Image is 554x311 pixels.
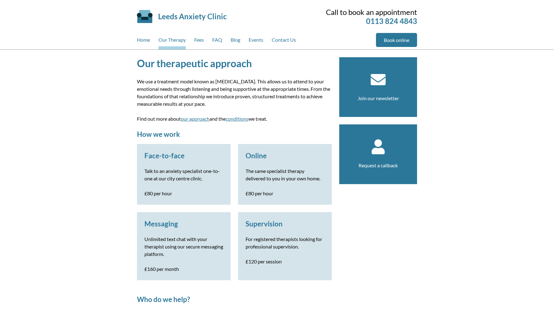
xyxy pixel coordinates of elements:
a: our approach [181,116,209,122]
a: Home [137,33,150,49]
h3: Online [246,151,324,160]
h2: How we work [137,130,332,138]
a: Join our newsletter [358,95,399,101]
a: conditions [226,116,248,122]
a: FAQ [212,33,222,49]
a: Book online [376,33,417,47]
a: Online The same specialist therapy delivered to you in your own home. £80 per hour [246,151,324,197]
p: We use a treatment model known as [MEDICAL_DATA]. This allows us to attend to your emotional need... [137,78,332,108]
h3: Messaging [144,220,223,228]
a: Request a callback [359,162,398,168]
h3: Supervision [246,220,324,228]
p: Unlimited text chat with your therapist using our secure messaging platform. [144,235,223,258]
p: Talk to an anxiety specialist one-to-one at our city centre clinic. [144,167,223,182]
a: Leeds Anxiety Clinic [158,12,227,21]
a: Messaging Unlimited text chat with your therapist using our secure messaging platform. £160 per m... [144,220,223,273]
p: £160 per month [144,265,223,273]
a: Events [249,33,263,49]
h3: Face-to-face [144,151,223,160]
a: Blog [231,33,240,49]
h2: Who do we help? [137,295,332,304]
p: £80 per hour [246,190,324,197]
p: For registered therapists looking for professional supervision. [246,235,324,250]
a: Our Therapy [158,33,186,49]
h1: Our therapeutic approach [137,57,332,69]
p: £120 per session [246,258,324,265]
p: The same specialist therapy delivered to you in your own home. [246,167,324,182]
a: 0113 824 4843 [366,16,417,26]
a: Fees [194,33,204,49]
a: Contact Us [272,33,296,49]
p: Find out more about and the we treat. [137,115,332,123]
p: £80 per hour [144,190,223,197]
a: Supervision For registered therapists looking for professional supervision. £120 per session [246,220,324,265]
